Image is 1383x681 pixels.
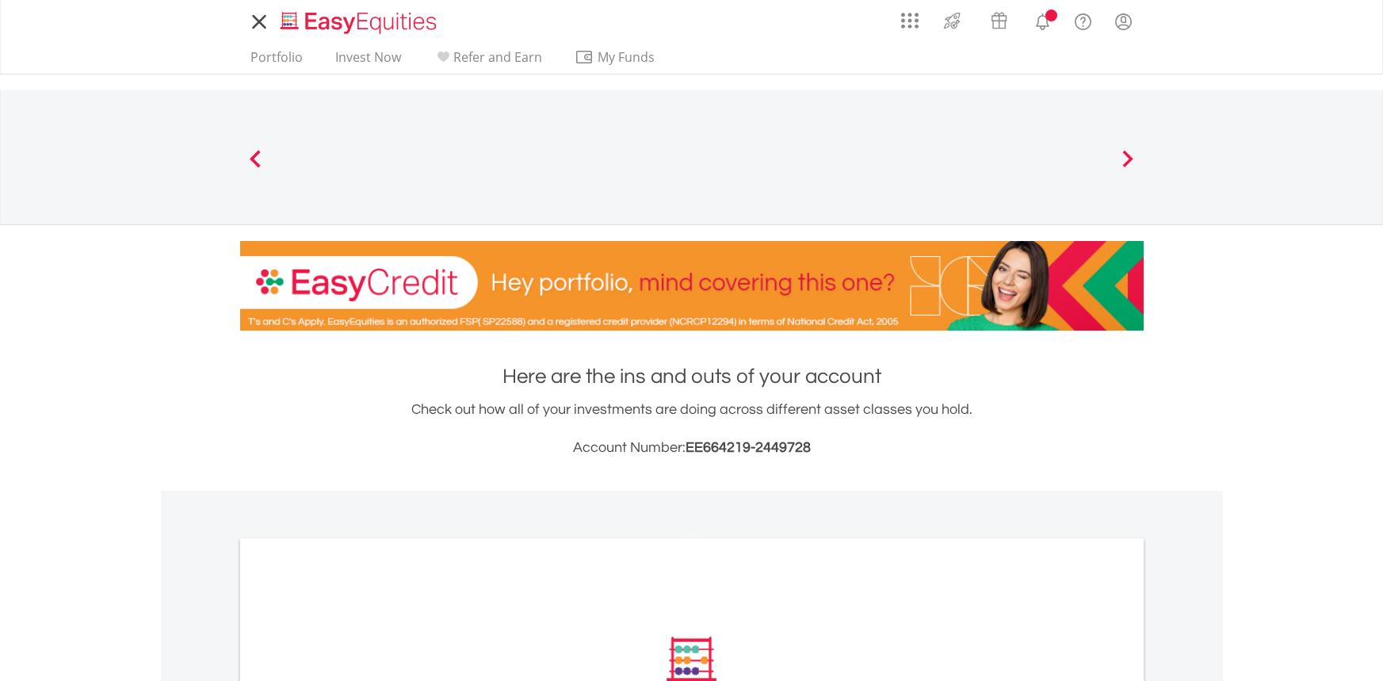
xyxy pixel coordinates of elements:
[986,8,1012,33] img: vouchers-v2.svg
[427,49,548,74] a: Refer and Earn
[939,8,965,33] img: thrive-v2.svg
[277,10,443,36] img: EasyEquities_Logo.png
[1063,4,1103,36] a: FAQ's and Support
[240,241,1144,331] img: EasyCredit Promotion Banner
[244,49,309,74] a: Portfolio
[329,49,407,74] a: Invest Now
[891,4,929,29] a: AppsGrid
[1022,4,1063,36] a: Notifications
[901,12,919,29] img: grid-menu-icon.svg
[575,47,678,67] span: My Funds
[274,4,443,36] a: Home page
[976,4,1022,33] a: Vouchers
[686,440,811,455] span: EE664219-2449728
[240,437,1144,459] h3: Account Number:
[1103,4,1144,39] a: My Profile
[453,48,542,66] span: Refer and Earn
[240,399,1144,459] div: Check out how all of your investments are doing across different asset classes you hold.
[240,362,1144,391] h1: Here are the ins and outs of your account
